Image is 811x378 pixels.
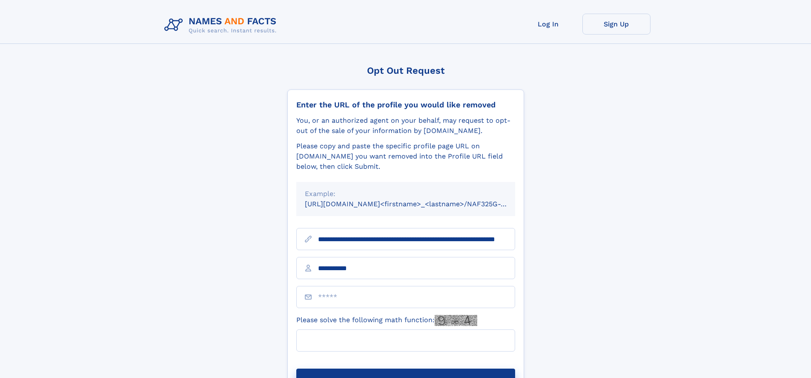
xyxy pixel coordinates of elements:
div: Opt Out Request [287,65,524,76]
img: Logo Names and Facts [161,14,284,37]
div: Enter the URL of the profile you would like removed [296,100,515,110]
div: You, or an authorized agent on your behalf, may request to opt-out of the sale of your informatio... [296,115,515,136]
a: Sign Up [582,14,651,35]
div: Example: [305,189,507,199]
a: Log In [514,14,582,35]
div: Please copy and paste the specific profile page URL on [DOMAIN_NAME] you want removed into the Pr... [296,141,515,172]
small: [URL][DOMAIN_NAME]<firstname>_<lastname>/NAF325G-xxxxxxxx [305,200,531,208]
label: Please solve the following math function: [296,315,477,326]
